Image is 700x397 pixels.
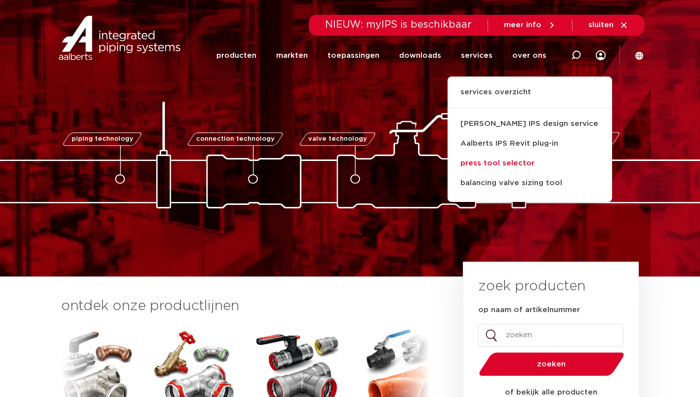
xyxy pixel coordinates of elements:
[216,37,546,75] nav: Menu
[448,173,612,193] a: balancing valve sizing tool
[588,21,614,29] span: sluiten
[504,360,599,368] span: zoeken
[448,86,612,108] a: services overzicht
[504,21,541,29] span: meer info
[216,37,256,75] a: producten
[596,44,606,66] div: my IPS
[448,134,612,154] a: Aalberts IPS Revit plug-in
[328,37,379,75] a: toepassingen
[588,21,628,30] a: sluiten
[325,20,472,30] span: NIEUW: myIPS is beschikbaar
[72,136,133,142] span: piping technology
[61,296,430,316] h3: ontdek onze productlijnen
[461,37,493,75] a: services
[478,277,585,296] h3: zoek producten
[478,305,580,315] label: op naam of artikelnummer
[505,389,597,396] strong: of bekijk alle producten
[196,136,274,142] span: connection technology
[399,37,441,75] a: downloads
[448,154,612,173] a: press tool selector
[512,37,546,75] a: over ons
[448,114,612,134] a: [PERSON_NAME] IPS design service
[475,352,628,377] button: zoeken
[478,324,623,347] input: zoeken
[308,136,367,142] span: valve technology
[276,37,308,75] a: markten
[504,21,556,30] a: meer info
